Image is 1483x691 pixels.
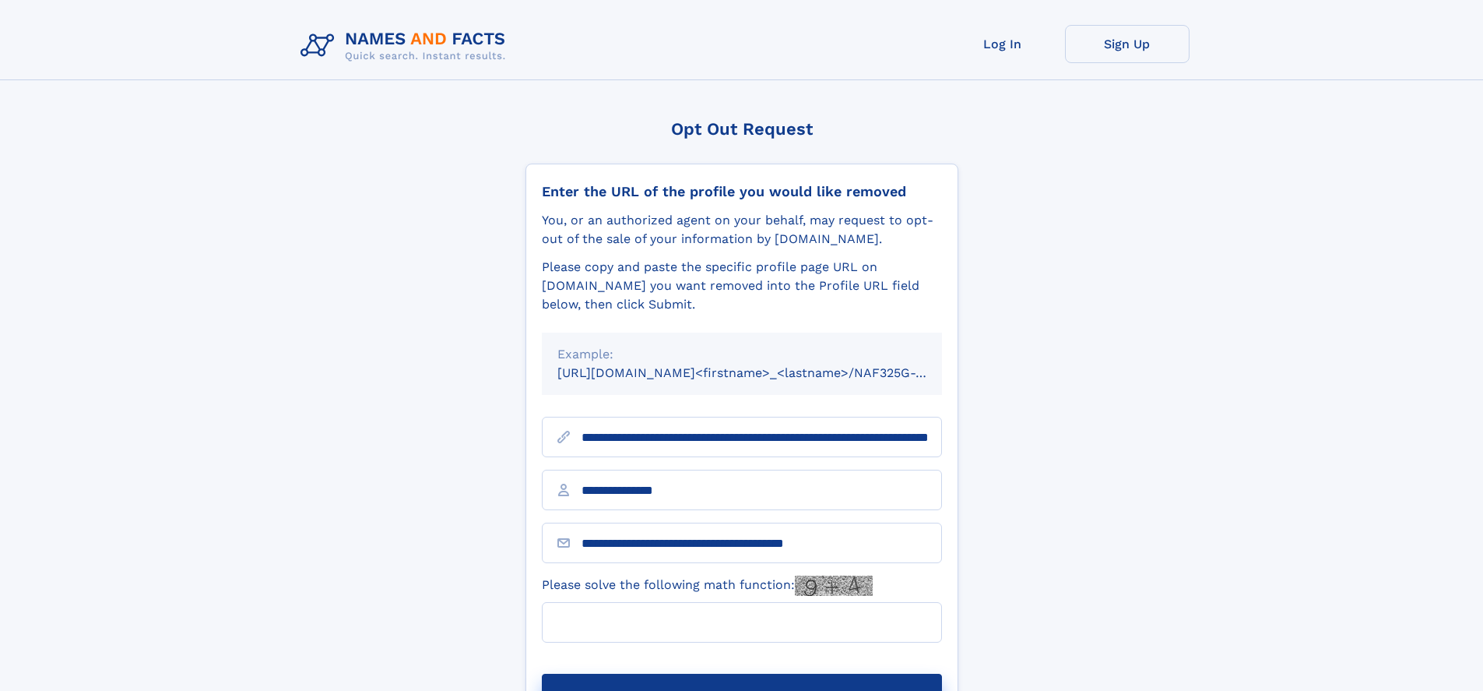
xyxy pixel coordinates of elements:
[940,25,1065,63] a: Log In
[542,576,873,596] label: Please solve the following math function:
[542,258,942,314] div: Please copy and paste the specific profile page URL on [DOMAIN_NAME] you want removed into the Pr...
[542,211,942,249] div: You, or an authorized agent on your behalf, may request to opt-out of the sale of your informatio...
[542,183,942,200] div: Enter the URL of the profile you would like removed
[1065,25,1190,63] a: Sign Up
[557,365,972,380] small: [URL][DOMAIN_NAME]<firstname>_<lastname>/NAF325G-xxxxxxxx
[557,345,926,364] div: Example:
[525,119,958,139] div: Opt Out Request
[294,25,518,67] img: Logo Names and Facts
